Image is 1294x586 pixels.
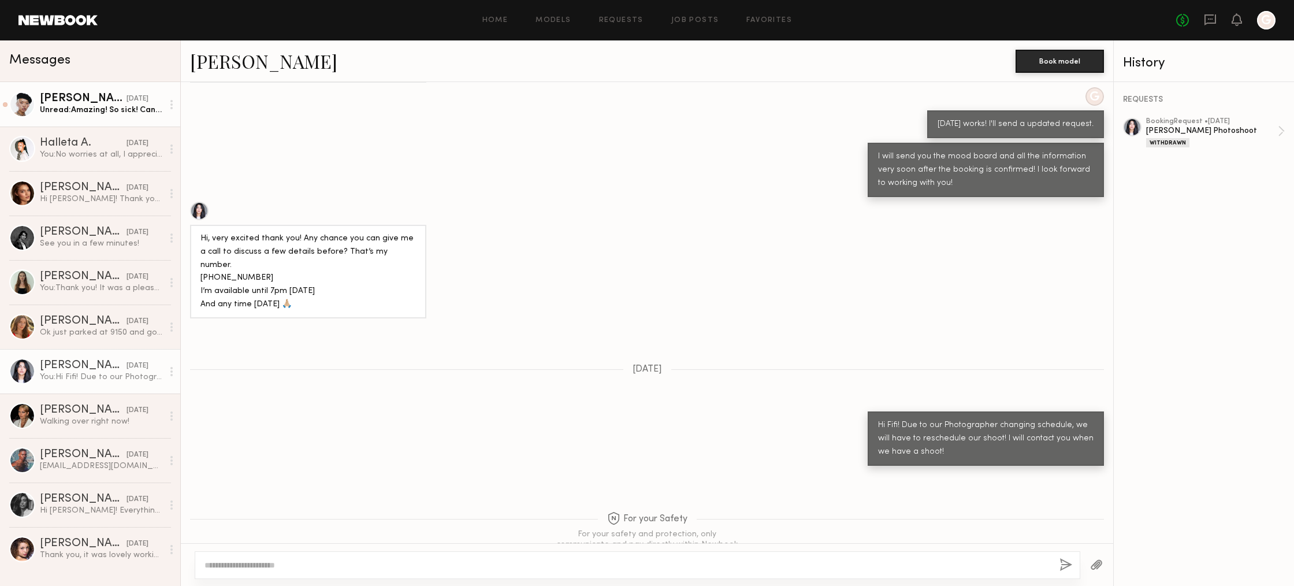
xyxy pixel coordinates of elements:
[40,227,127,238] div: [PERSON_NAME]
[40,149,163,160] div: You: No worries at all, I appreciate you letting me know. Take care
[40,316,127,327] div: [PERSON_NAME]
[127,539,148,550] div: [DATE]
[40,238,163,249] div: See you in a few minutes!
[878,150,1094,190] div: I will send you the mood board and all the information very soon after the booking is confirmed! ...
[1123,57,1285,70] div: History
[127,227,148,238] div: [DATE]
[40,182,127,194] div: [PERSON_NAME]
[127,94,148,105] div: [DATE]
[607,512,687,526] span: For your Safety
[127,450,148,461] div: [DATE]
[127,316,148,327] div: [DATE]
[482,17,508,24] a: Home
[878,419,1094,459] div: Hi Fifi! Due to our Photographer changing schedule, we will have to reschedule our shoot! I will ...
[40,538,127,550] div: [PERSON_NAME]
[40,283,163,294] div: You: Thank you! It was a pleasure working with you as well.
[633,365,662,374] span: [DATE]
[40,461,163,472] div: [EMAIL_ADDRESS][DOMAIN_NAME]
[1146,118,1285,147] a: bookingRequest •[DATE][PERSON_NAME] PhotoshootWithdrawn
[40,550,163,561] div: Thank you, it was lovely working together and have a great day!
[127,405,148,416] div: [DATE]
[40,271,127,283] div: [PERSON_NAME]
[536,17,571,24] a: Models
[1146,125,1278,136] div: [PERSON_NAME] Photoshoot
[1016,50,1104,73] button: Book model
[40,416,163,427] div: Walking over right now!
[127,361,148,372] div: [DATE]
[40,93,127,105] div: [PERSON_NAME]
[1123,96,1285,104] div: REQUESTS
[1257,11,1276,29] a: G
[40,449,127,461] div: [PERSON_NAME]
[40,405,127,416] div: [PERSON_NAME]
[40,360,127,372] div: [PERSON_NAME]
[599,17,644,24] a: Requests
[1016,55,1104,65] a: Book model
[127,272,148,283] div: [DATE]
[40,372,163,383] div: You: Hi Fifi! Due to our Photographer changing schedule, we will have to reschedule our shoot! I ...
[40,105,163,116] div: Unread: Amazing! So sick! Can’t wait :)
[190,49,337,73] a: [PERSON_NAME]
[40,138,127,149] div: Halleta A.
[40,194,163,205] div: Hi [PERSON_NAME]! Thank you so much for letting me know and I hope to work with you in the future 🤍
[746,17,792,24] a: Favorites
[671,17,719,24] a: Job Posts
[127,494,148,505] div: [DATE]
[40,327,163,338] div: Ok just parked at 9150 and going to walk over
[40,494,127,505] div: [PERSON_NAME]
[127,183,148,194] div: [DATE]
[1146,118,1278,125] div: booking Request • [DATE]
[555,529,739,550] div: For your safety and protection, only communicate and pay directly within Newbook
[9,54,70,67] span: Messages
[200,232,416,312] div: Hi, very excited thank you! Any chance you can give me a call to discuss a few details before? Th...
[127,138,148,149] div: [DATE]
[938,118,1094,131] div: [DATE] works! I'll send a updated request.
[40,505,163,516] div: Hi [PERSON_NAME]! Everything looks good 😊 I don’t think I have a plain long sleeve white shirt th...
[1146,138,1189,147] div: Withdrawn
